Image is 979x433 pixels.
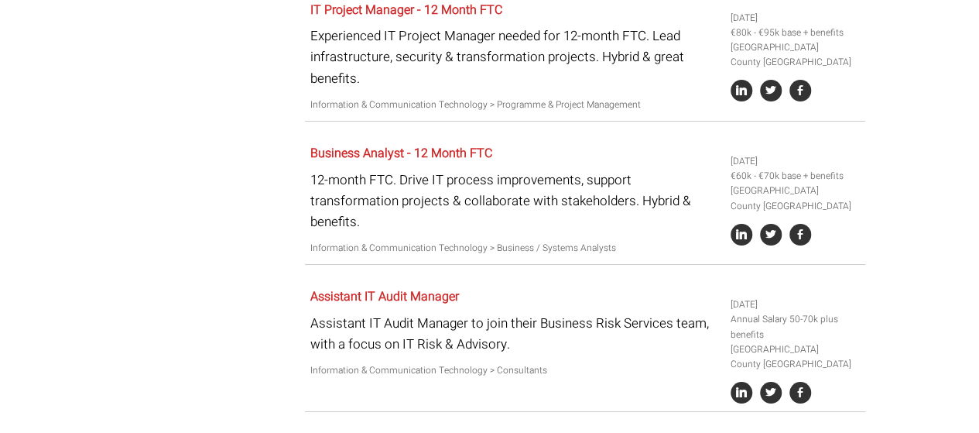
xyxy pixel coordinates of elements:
[731,154,859,169] li: [DATE]
[310,170,719,233] p: 12-month FTC. Drive IT process improvements, support transformation projects & collaborate with s...
[310,313,719,355] p: Assistant IT Audit Manager to join their Business Risk Services team, with a focus on IT Risk & A...
[731,312,859,342] li: Annual Salary 50-70k plus benefits
[731,26,859,40] li: €80k - €95k base + benefits
[310,241,719,256] p: Information & Communication Technology > Business / Systems Analysts
[310,363,719,378] p: Information & Communication Technology > Consultants
[731,184,859,213] li: [GEOGRAPHIC_DATA] County [GEOGRAPHIC_DATA]
[310,98,719,112] p: Information & Communication Technology > Programme & Project Management
[731,297,859,312] li: [DATE]
[310,144,492,163] a: Business Analyst - 12 Month FTC
[310,287,459,306] a: Assistant IT Audit Manager
[731,342,859,372] li: [GEOGRAPHIC_DATA] County [GEOGRAPHIC_DATA]
[310,1,502,19] a: IT Project Manager - 12 Month FTC
[310,26,719,89] p: Experienced IT Project Manager needed for 12-month FTC. Lead infrastructure, security & transform...
[731,11,859,26] li: [DATE]
[731,169,859,184] li: €60k - €70k base + benefits
[731,40,859,70] li: [GEOGRAPHIC_DATA] County [GEOGRAPHIC_DATA]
